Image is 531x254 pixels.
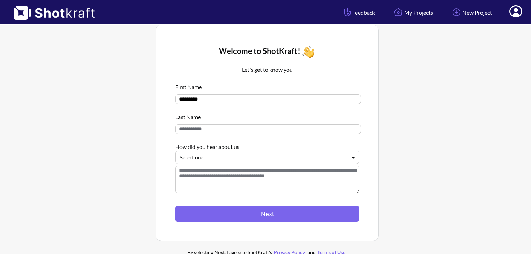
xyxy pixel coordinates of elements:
[300,44,316,60] img: Wave Icon
[343,6,352,18] img: Hand Icon
[343,8,375,16] span: Feedback
[175,79,359,91] div: First Name
[175,109,359,121] div: Last Name
[175,139,359,151] div: How did you hear about us
[445,3,497,22] a: New Project
[451,6,462,18] img: Add Icon
[175,44,359,60] div: Welcome to ShotKraft!
[175,206,359,222] button: Next
[175,65,359,74] p: Let's get to know you
[392,6,404,18] img: Home Icon
[387,3,438,22] a: My Projects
